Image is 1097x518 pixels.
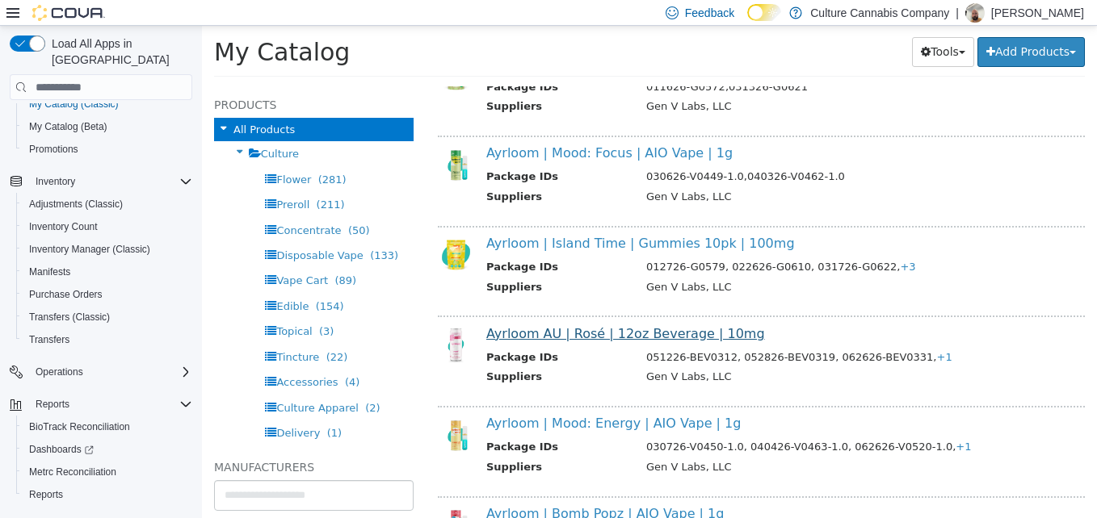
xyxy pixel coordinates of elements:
a: My Catalog (Classic) [23,94,125,114]
button: Transfers [16,328,199,351]
span: Dark Mode [747,21,748,22]
a: Inventory Manager (Classic) [23,240,157,259]
th: Suppliers [284,163,432,183]
span: Concentrate [74,198,139,211]
span: Edible [74,274,107,286]
p: | [956,3,959,23]
span: Preroll [74,173,107,185]
span: Inventory [29,172,192,191]
span: 012726-G0579, 022626-G0610, 031726-G0622, [444,235,714,247]
th: Suppliers [284,433,432,453]
a: Ayrloom | Island Time | Gummies 10pk | 100mg [284,210,593,225]
a: Ayrloom | Bomb Popz | AIO Vape | 1g [284,480,522,495]
a: Reports [23,485,69,504]
button: Adjustments (Classic) [16,193,199,215]
span: Transfers (Classic) [23,307,192,327]
span: 051226-BEV0312, 052826-BEV0319, 062626-BEV0331, [444,325,750,337]
span: Promotions [23,140,192,159]
button: Inventory [3,170,199,193]
span: My Catalog (Beta) [29,120,107,133]
span: (89) [132,249,154,261]
span: My Catalog (Beta) [23,117,192,136]
button: Tools [710,11,772,41]
span: Transfers [29,333,69,346]
span: (22) [124,325,146,337]
span: Delivery [74,401,118,413]
span: Manifests [23,262,192,282]
span: Operations [36,366,83,378]
span: Disposable Vape [74,223,161,236]
th: Package IDs [284,413,432,433]
img: Cova [32,5,105,21]
button: Purchase Orders [16,283,199,306]
a: Manifests [23,262,77,282]
img: 150 [236,301,272,337]
span: Adjustments (Classic) [29,198,123,211]
span: Accessories [74,350,136,362]
a: Dashboards [16,438,199,461]
button: Reports [29,395,76,414]
img: 150 [236,121,272,157]
a: Adjustments (Classic) [23,194,129,214]
button: My Catalog (Classic) [16,93,199,115]
span: (133) [168,223,196,236]
td: 030626-V0449-1.0,040326-V0462-1.0 [432,143,876,163]
span: Culture [59,122,97,134]
button: Inventory Manager (Classic) [16,238,199,261]
span: +1 [754,415,769,427]
span: (50) [146,198,168,211]
span: Operations [29,362,192,382]
span: Dashboards [29,443,94,456]
button: Inventory [29,172,82,191]
span: BioTrack Reconciliation [23,417,192,437]
p: [PERSON_NAME] [991,3,1084,23]
button: Operations [29,362,90,382]
span: +1 [735,325,750,337]
span: (3) [117,299,132,311]
span: Inventory Manager (Classic) [23,240,192,259]
input: Dark Mode [747,4,781,21]
td: Gen V Labs, LLC [432,343,876,363]
span: (1) [125,401,140,413]
a: Promotions [23,140,85,159]
img: 150 [236,211,272,247]
h5: Manufacturers [12,432,212,451]
th: Package IDs [284,324,432,344]
th: Package IDs [284,233,432,253]
span: Purchase Orders [23,285,192,304]
th: Package IDs [284,143,432,163]
span: Reports [29,395,192,414]
a: Metrc Reconciliation [23,462,123,482]
button: Promotions [16,138,199,161]
span: Dashboards [23,440,192,459]
td: Gen V Labs, LLC [432,433,876,453]
button: Reports [3,393,199,416]
button: My Catalog (Beta) [16,115,199,138]
span: Metrc Reconciliation [23,462,192,482]
span: (154) [114,274,142,286]
td: 011626-G0572,031326-G0621 [432,53,876,73]
td: Gen V Labs, LLC [432,253,876,274]
button: Manifests [16,261,199,283]
span: Flower [74,148,109,160]
span: Topical [74,299,110,311]
span: (281) [116,148,145,160]
span: Manifests [29,265,70,278]
button: Operations [3,361,199,383]
span: Adjustments (Classic) [23,194,192,214]
button: Metrc Reconciliation [16,461,199,483]
td: Gen V Labs, LLC [432,73,876,93]
span: 030726-V0450-1.0, 040426-V0463-1.0, 062626-V0520-1.0, [444,415,770,427]
span: BioTrack Reconciliation [29,420,130,433]
th: Suppliers [284,73,432,93]
span: Metrc Reconciliation [29,466,116,478]
a: BioTrack Reconciliation [23,417,137,437]
span: Promotions [29,143,78,156]
span: Transfers [23,330,192,349]
td: Gen V Labs, LLC [432,163,876,183]
span: Inventory Count [23,217,192,236]
span: Culture Apparel [74,376,157,388]
th: Suppliers [284,343,432,363]
a: Ayrloom AU | Rosé | 12oz Beverage | 10mg [284,300,563,315]
span: Feedback [685,5,734,21]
